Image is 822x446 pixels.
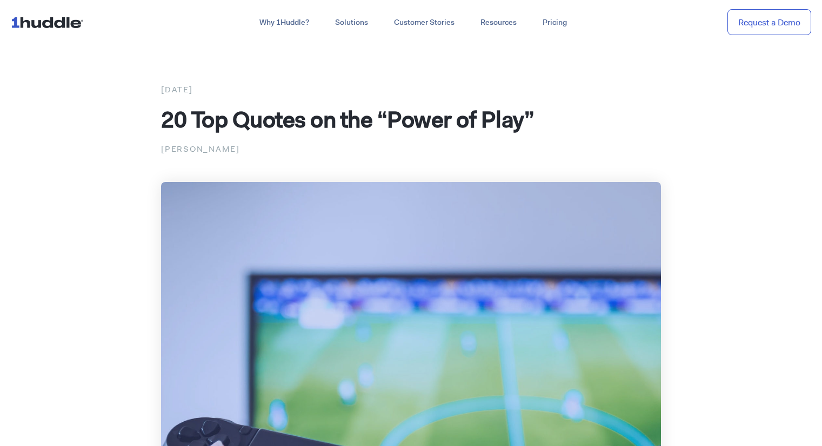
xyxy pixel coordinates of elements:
a: Request a Demo [727,9,811,36]
a: Customer Stories [381,13,467,32]
span: 20 Top Quotes on the “Power of Play” [161,104,534,134]
p: [PERSON_NAME] [161,142,661,156]
a: Solutions [322,13,381,32]
a: Pricing [530,13,580,32]
div: [DATE] [161,83,661,97]
img: ... [11,12,88,32]
a: Resources [467,13,530,32]
a: Why 1Huddle? [246,13,322,32]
